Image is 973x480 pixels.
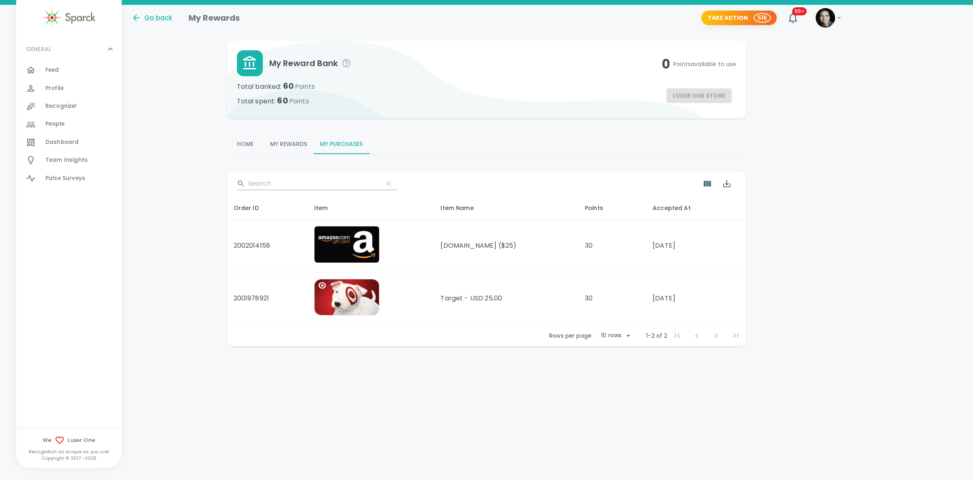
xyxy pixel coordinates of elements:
a: Recognize! [16,97,122,115]
span: Team Insights [45,156,88,164]
td: [DOMAIN_NAME] ($25) [434,220,578,272]
p: GENERAL [26,45,51,53]
img: Sparck logo [43,8,95,27]
span: Feed [45,66,59,74]
td: 30 [578,220,646,272]
input: Search [248,177,376,190]
a: Profile [16,79,122,97]
span: Points [289,96,309,106]
button: 99+ [783,8,803,28]
div: rewards-tabs [227,135,746,154]
div: Points [585,203,640,213]
div: Item Name [440,203,572,213]
span: Next Page [707,326,726,345]
td: 2001978921 [227,272,308,325]
td: Target - USD 25.00 [434,272,578,325]
div: Order ID [234,203,301,213]
span: 60 [283,80,315,92]
button: Home [227,135,264,154]
div: Accepted At [653,203,739,213]
td: [DATE] [646,220,746,272]
p: Total banked : [237,79,662,92]
span: Points [295,82,315,91]
button: My Purchases [314,135,369,154]
span: People [45,120,64,128]
div: GENERAL [16,61,122,191]
p: Total spent : [237,94,662,107]
td: [DATE] [646,272,746,325]
span: 60 [277,95,309,106]
img: Picture of Marcey [816,8,835,28]
button: My Rewards [264,135,314,154]
img: Item Image [314,226,379,263]
span: Pulse Surveys [45,174,85,182]
a: Team Insights [16,151,122,169]
span: My Reward Bank [269,57,662,70]
p: Recognition as unique as you are! [16,448,122,455]
h1: My Rewards [189,11,240,24]
svg: Search [237,180,245,188]
div: Item [314,203,428,213]
a: Dashboard [16,133,122,151]
p: Copyright © 2017 - 2025 [16,455,122,461]
span: Points available to use [673,60,736,68]
span: Profile [45,84,64,92]
p: Rows per page: [549,332,593,340]
span: First Page [668,326,687,345]
span: We Luxer One [16,435,122,445]
p: 516 [758,14,767,22]
td: 30 [578,272,646,325]
span: Last Page [726,326,745,345]
a: People [16,115,122,133]
span: 99+ [792,7,807,15]
button: Show Columns [698,174,717,193]
button: Take Action 516 [701,11,777,26]
div: 10 rows [599,331,623,339]
p: 1-2 of 2 [646,332,667,340]
a: Feed [16,61,122,79]
a: Sparck logo [16,8,122,27]
a: Pulse Surveys [16,169,122,187]
button: Export [717,174,737,193]
h4: 0 [662,56,736,72]
div: GENERAL [16,37,122,61]
span: Previous Page [687,326,707,345]
span: Recognize! [45,102,77,110]
img: Item Image [314,279,379,315]
button: Go back [131,13,172,23]
span: Dashboard [45,138,79,146]
td: 2002014158 [227,220,308,272]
